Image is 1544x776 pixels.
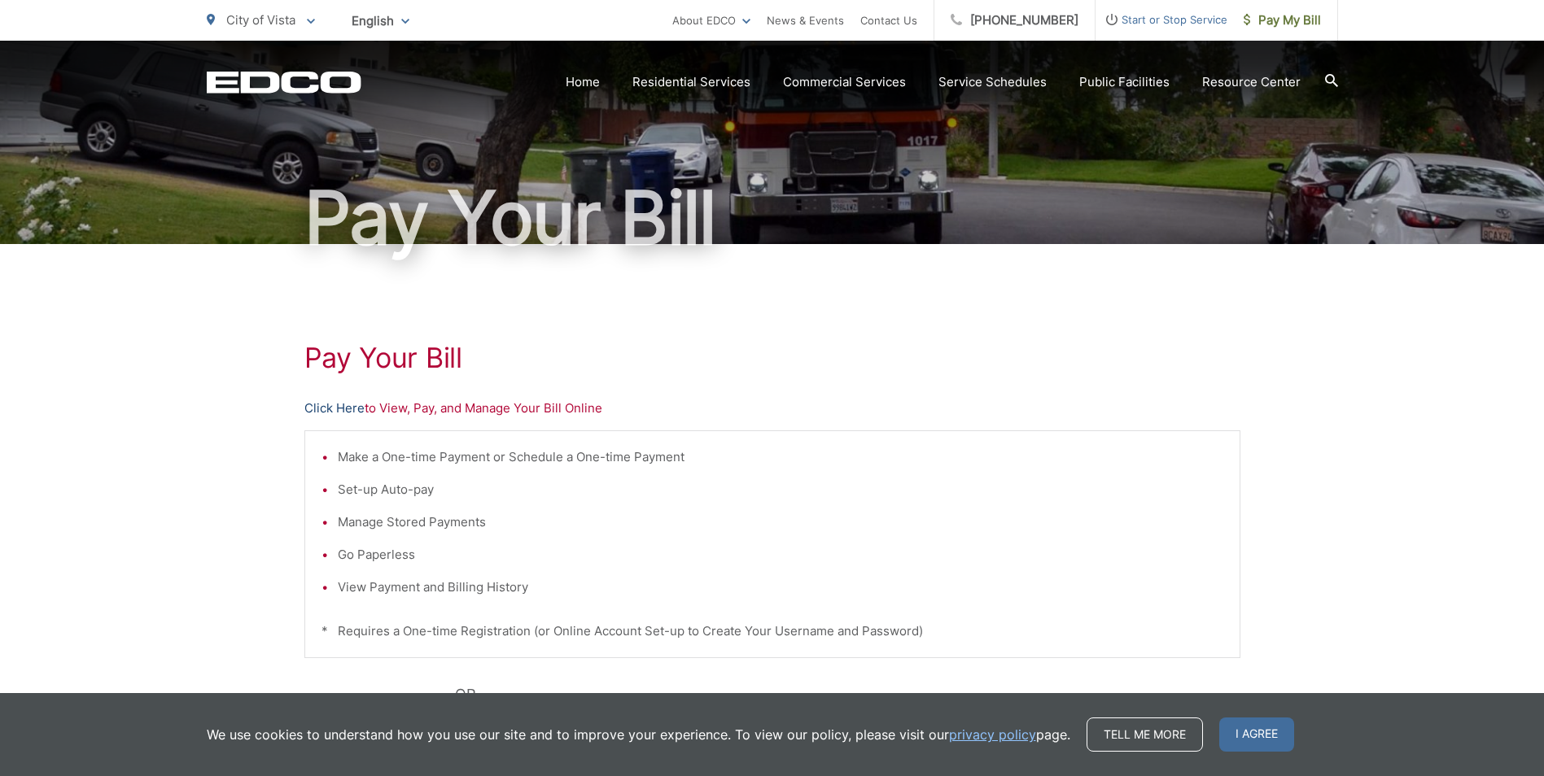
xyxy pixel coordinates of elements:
li: Make a One-time Payment or Schedule a One-time Payment [338,447,1223,467]
p: * Requires a One-time Registration (or Online Account Set-up to Create Your Username and Password) [321,621,1223,641]
h1: Pay Your Bill [207,177,1338,259]
li: Set-up Auto-pay [338,480,1223,499]
a: About EDCO [672,11,750,30]
span: Pay My Bill [1244,11,1321,30]
li: View Payment and Billing History [338,578,1223,597]
span: I agree [1219,717,1294,752]
h1: Pay Your Bill [304,342,1240,374]
span: City of Vista [226,12,295,28]
a: Tell me more [1087,717,1203,752]
a: Service Schedules [938,72,1047,92]
a: Public Facilities [1079,72,1170,92]
a: Home [566,72,600,92]
span: English [339,7,422,35]
a: Click Here [304,399,365,418]
a: Contact Us [860,11,917,30]
a: Resource Center [1202,72,1301,92]
li: Manage Stored Payments [338,512,1223,532]
p: - OR - [444,682,1240,707]
a: EDCD logo. Return to the homepage. [207,71,361,94]
p: We use cookies to understand how you use our site and to improve your experience. To view our pol... [207,725,1070,744]
a: News & Events [767,11,844,30]
a: Residential Services [632,72,750,92]
a: Commercial Services [783,72,906,92]
li: Go Paperless [338,545,1223,565]
a: privacy policy [949,725,1036,744]
p: to View, Pay, and Manage Your Bill Online [304,399,1240,418]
